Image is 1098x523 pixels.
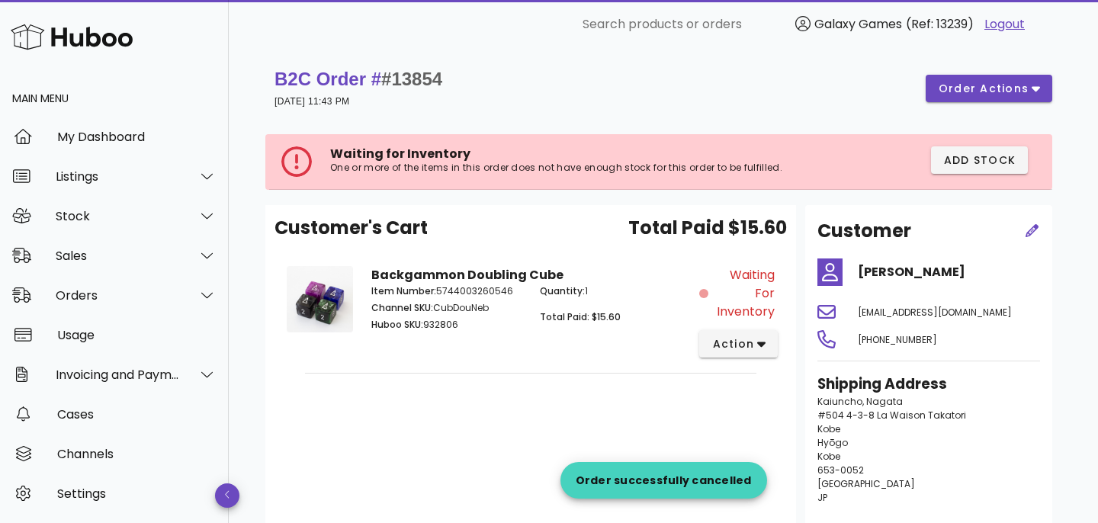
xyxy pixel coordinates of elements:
[371,318,423,331] span: Huboo SKU:
[817,464,864,476] span: 653-0052
[540,284,585,297] span: Quantity:
[371,284,436,297] span: Item Number:
[984,15,1025,34] a: Logout
[817,422,840,435] span: Kobe
[817,395,903,408] span: Kaiuncho, Nagata
[57,407,217,422] div: Cases
[57,328,217,342] div: Usage
[711,266,775,321] span: Waiting for Inventory
[926,75,1052,102] button: order actions
[817,491,827,504] span: JP
[938,81,1029,97] span: order actions
[817,436,848,449] span: Hyōgo
[371,301,522,315] p: CubDouNeb
[858,306,1012,319] span: [EMAIL_ADDRESS][DOMAIN_NAME]
[371,318,522,332] p: 932806
[858,333,937,346] span: [PHONE_NUMBER]
[381,69,442,89] span: #13854
[371,301,433,314] span: Channel SKU:
[711,336,754,352] span: action
[817,477,915,490] span: [GEOGRAPHIC_DATA]
[56,209,180,223] div: Stock
[330,162,819,174] p: One or more of the items in this order does not have enough stock for this order to be fulfilled.
[57,130,217,144] div: My Dashboard
[906,15,974,33] span: (Ref: 13239)
[274,69,442,89] strong: B2C Order #
[57,447,217,461] div: Channels
[56,249,180,263] div: Sales
[56,169,180,184] div: Listings
[330,145,470,162] span: Waiting for Inventory
[817,374,1040,395] h3: Shipping Address
[56,288,180,303] div: Orders
[817,217,911,245] h2: Customer
[858,263,1040,281] h4: [PERSON_NAME]
[274,214,428,242] span: Customer's Cart
[817,450,840,463] span: Kobe
[11,21,133,53] img: Huboo Logo
[699,330,778,358] button: action
[57,486,217,501] div: Settings
[371,266,563,284] strong: Backgammon Doubling Cube
[817,409,966,422] span: #504 4-3-8 La Waison Takatori
[540,284,690,298] p: 1
[943,152,1016,168] span: Add Stock
[931,146,1029,174] button: Add Stock
[540,310,621,323] span: Total Paid: $15.60
[56,367,180,382] div: Invoicing and Payments
[371,284,522,298] p: 5744003260546
[560,473,767,488] div: Order successfully cancelled
[287,266,353,332] img: Product Image
[628,214,787,242] span: Total Paid $15.60
[274,96,349,107] small: [DATE] 11:43 PM
[814,15,902,33] span: Galaxy Games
